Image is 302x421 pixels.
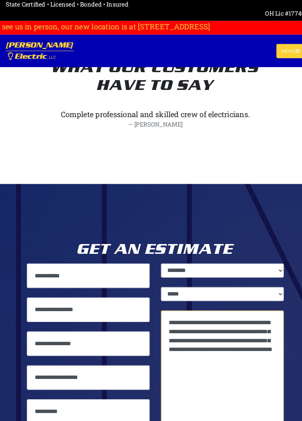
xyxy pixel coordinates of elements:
[6,12,296,20] div: OH Lic #17740
[6,40,71,65] a: [PERSON_NAME] Electric, LLC
[269,46,296,59] button: Toggle navigation
[40,108,262,119] div: Complete professional and skilled crew of electricians.
[26,236,276,253] h2: Get an Estimate
[40,119,262,128] div: [PERSON_NAME]
[46,57,54,61] span: , LLC
[6,3,296,12] div: State Certified • Licensed • Bonded • Insured
[26,59,276,94] h2: What our customers have to say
